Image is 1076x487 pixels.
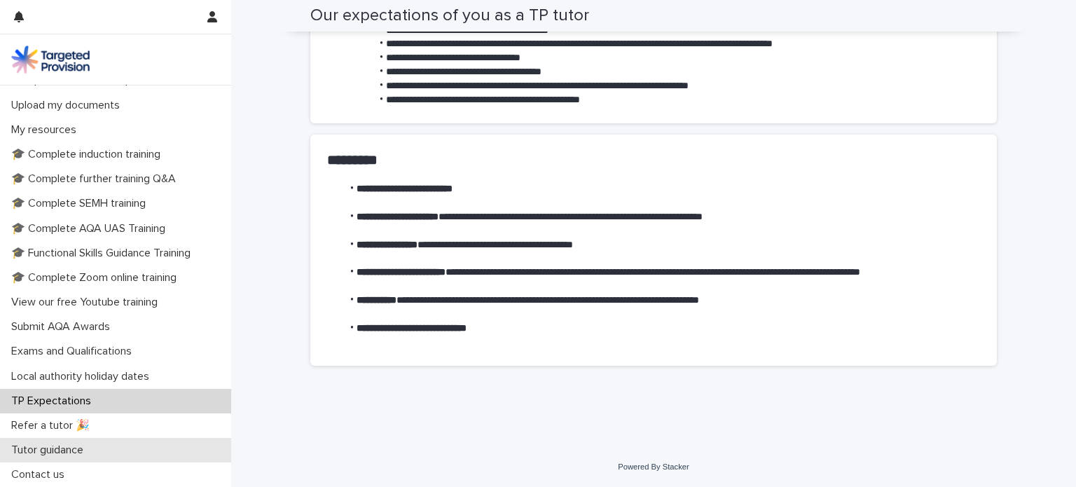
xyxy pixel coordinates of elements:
p: View our free Youtube training [6,296,169,309]
p: TP Expectations [6,395,102,408]
p: Refer a tutor 🎉 [6,419,101,432]
a: Powered By Stacker [618,462,689,471]
p: Local authority holiday dates [6,370,160,383]
p: 🎓 Complete further training Q&A [6,172,187,186]
h2: Our expectations of you as a TP tutor [310,6,589,26]
p: 🎓 Functional Skills Guidance Training [6,247,202,260]
p: 🎓 Complete AQA UAS Training [6,222,177,235]
p: Submit AQA Awards [6,320,121,334]
p: Upload my documents [6,99,131,112]
p: Contact us [6,468,76,481]
p: 🎓 Complete induction training [6,148,172,161]
p: My resources [6,123,88,137]
img: M5nRWzHhSzIhMunXDL62 [11,46,90,74]
p: 🎓 Complete Zoom online training [6,271,188,284]
p: 🎓 Complete SEMH training [6,197,157,210]
p: Tutor guidance [6,444,95,457]
p: Exams and Qualifications [6,345,143,358]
